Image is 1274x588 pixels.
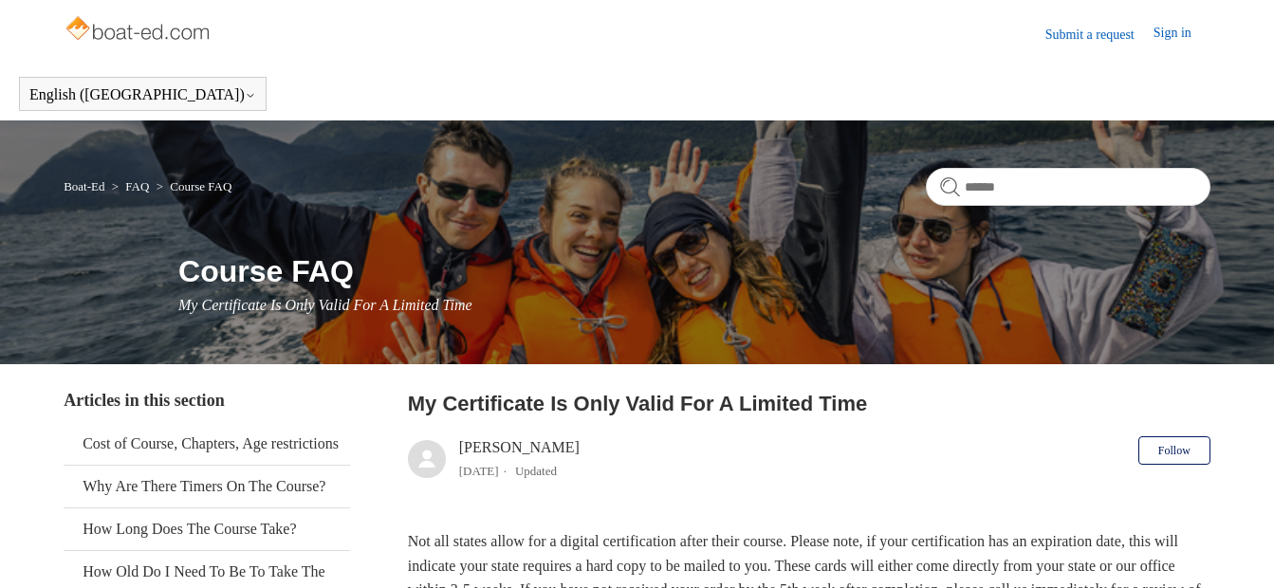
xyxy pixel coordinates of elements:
a: Submit a request [1045,25,1154,45]
a: FAQ [125,179,149,193]
a: Why Are There Timers On The Course? [64,466,350,507]
input: Search [926,168,1210,206]
li: Boat-Ed [64,179,108,193]
a: How Long Does The Course Take? [64,508,350,550]
li: Course FAQ [153,179,232,193]
a: Course FAQ [170,179,231,193]
a: Cost of Course, Chapters, Age restrictions [64,423,350,465]
span: Articles in this section [64,391,224,410]
a: Sign in [1154,23,1210,46]
li: FAQ [108,179,153,193]
h2: My Certificate Is Only Valid For A Limited Time [408,388,1210,419]
li: Updated [515,464,557,478]
button: English ([GEOGRAPHIC_DATA]) [29,86,256,103]
img: Boat-Ed Help Center home page [64,11,214,49]
time: 03/21/2024, 11:26 [459,464,499,478]
span: My Certificate Is Only Valid For A Limited Time [178,297,472,313]
h1: Course FAQ [178,248,1210,294]
a: Boat-Ed [64,179,104,193]
div: [PERSON_NAME] [459,436,580,482]
button: Follow Article [1138,436,1210,465]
